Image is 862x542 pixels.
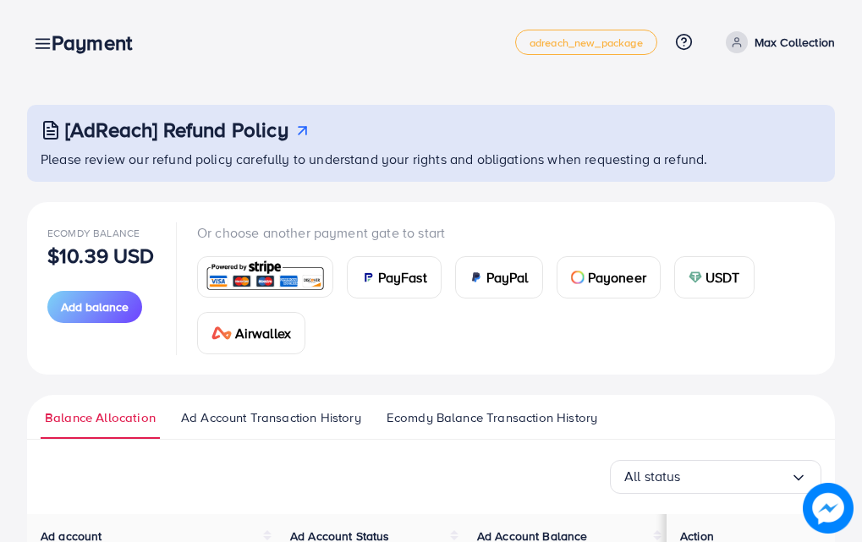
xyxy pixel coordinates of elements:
[387,408,597,427] span: Ecomdy Balance Transaction History
[674,256,755,298] a: cardUSDT
[624,463,681,490] span: All status
[515,30,657,55] a: adreach_new_package
[65,118,288,142] h3: [AdReach] Refund Policy
[52,30,145,55] h3: Payment
[469,271,483,284] img: card
[689,271,702,284] img: card
[571,271,585,284] img: card
[61,298,129,315] span: Add balance
[361,271,375,284] img: card
[706,267,740,287] span: USDT
[45,408,156,427] span: Balance Allocation
[197,312,305,354] a: cardAirwallex
[41,149,825,169] p: Please review our refund policy carefully to understand your rights and obligations when requesti...
[197,222,815,243] p: Or choose another payment gate to start
[455,256,543,298] a: cardPayPal
[588,267,646,287] span: Payoneer
[557,256,661,298] a: cardPayoneer
[530,37,643,48] span: adreach_new_package
[47,226,140,240] span: Ecomdy Balance
[181,408,361,427] span: Ad Account Transaction History
[347,256,442,298] a: cardPayFast
[681,463,790,490] input: Search for option
[486,267,529,287] span: PayPal
[719,31,835,53] a: Max Collection
[197,256,333,298] a: card
[803,483,854,534] img: image
[203,259,327,295] img: card
[211,326,232,340] img: card
[610,460,821,494] div: Search for option
[47,291,142,323] button: Add balance
[235,323,291,343] span: Airwallex
[378,267,427,287] span: PayFast
[47,245,155,266] p: $10.39 USD
[755,32,835,52] p: Max Collection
